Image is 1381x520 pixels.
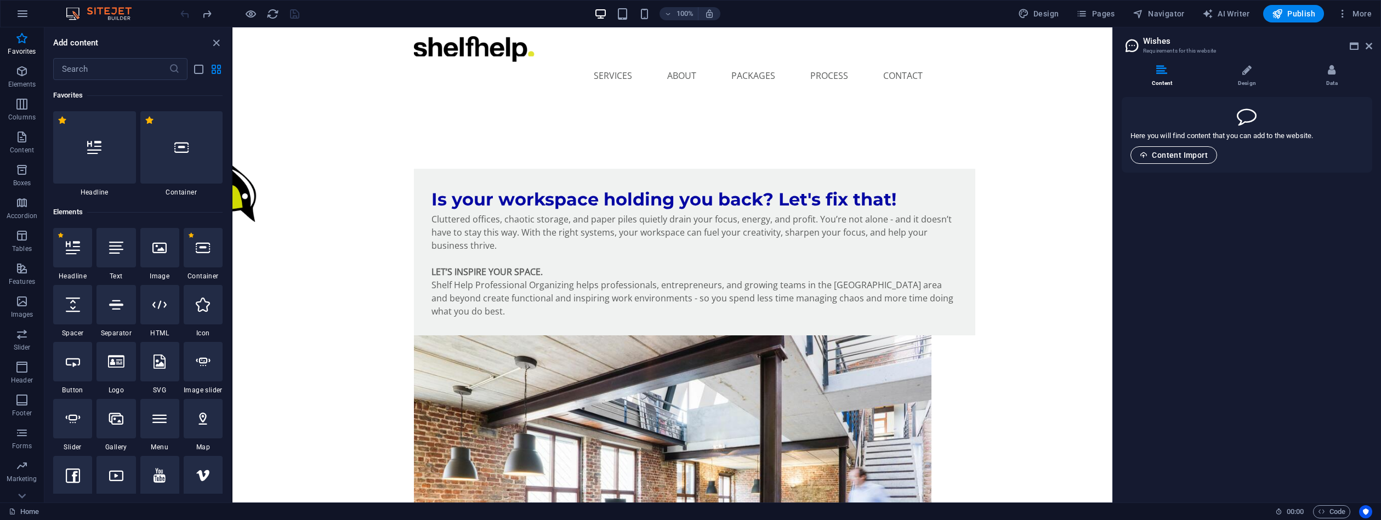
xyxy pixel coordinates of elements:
[12,442,32,450] p: Forms
[1207,65,1292,88] li: Design
[1294,507,1296,516] span: :
[53,188,136,197] span: Headline
[53,329,92,338] span: Spacer
[1318,505,1345,518] span: Code
[140,443,179,452] span: Menu
[140,285,179,338] div: HTML
[58,116,67,125] span: Remove from favorites
[660,7,698,20] button: 100%
[58,232,64,238] span: Remove from favorites
[1130,146,1217,164] button: Content Import
[63,7,145,20] img: Editor Logo
[1143,36,1372,46] h2: Wishes
[266,7,279,20] button: reload
[11,376,33,385] p: Header
[184,285,223,338] div: Icon
[96,272,135,281] span: Text
[10,146,34,155] p: Content
[184,443,223,452] span: Map
[209,62,223,76] button: grid-view
[1198,5,1254,22] button: AI Writer
[140,342,179,395] div: SVG
[184,342,223,395] div: Image slider
[184,386,223,395] span: Image slider
[209,36,223,49] button: close panel
[140,386,179,395] span: SVG
[9,505,39,518] a: Click to cancel selection. Double-click to open Pages
[188,232,194,238] span: Remove from favorites
[96,228,135,281] div: Text
[53,399,92,452] div: Slider
[96,342,135,395] div: Logo
[53,342,92,395] div: Button
[96,329,135,338] span: Separator
[140,272,179,281] span: Image
[145,116,154,125] span: Remove from favorites
[53,443,92,452] span: Slider
[1263,5,1324,22] button: Publish
[96,285,135,338] div: Separator
[7,212,37,220] p: Accordion
[1014,5,1064,22] button: Design
[1014,5,1064,22] div: Design (Ctrl+Alt+Y)
[53,272,92,281] span: Headline
[53,89,223,102] h6: Favorites
[140,329,179,338] span: HTML
[8,80,36,89] p: Elements
[53,228,92,281] div: Headline
[140,399,179,452] div: Menu
[184,228,223,281] div: Container
[1313,505,1350,518] button: Code
[1292,65,1372,88] li: Data
[13,179,31,187] p: Boxes
[53,36,99,49] h6: Add content
[53,111,136,197] div: Headline
[96,386,135,395] span: Logo
[1143,46,1350,56] h3: Requirements for this website
[201,8,213,20] i: Redo: Add element (Ctrl+Y, ⌘+Y)
[53,205,223,219] h6: Elements
[140,111,223,197] div: Container
[184,272,223,281] span: Container
[1018,8,1059,19] span: Design
[96,443,135,452] span: Gallery
[184,399,223,452] div: Map
[1122,65,1207,88] li: Content
[244,7,257,20] button: Click here to leave preview mode and continue editing
[1076,8,1115,19] span: Pages
[9,277,35,286] p: Features
[676,7,694,20] h6: 100%
[1128,5,1189,22] button: Navigator
[1202,8,1250,19] span: AI Writer
[14,343,31,352] p: Slider
[1287,505,1304,518] span: 00 00
[140,188,223,197] span: Container
[8,47,36,56] p: Favorites
[11,310,33,319] p: Images
[1275,505,1304,518] h6: Session time
[96,399,135,452] div: Gallery
[266,8,279,20] i: Reload page
[140,228,179,281] div: Image
[192,62,205,76] button: list-view
[1072,5,1119,22] button: Pages
[1140,151,1208,159] span: Content Import
[1359,505,1372,518] button: Usercentrics
[1130,131,1313,141] p: Here you will find content that you can add to the website.
[12,409,32,418] p: Footer
[7,475,37,483] p: Marketing
[1333,5,1376,22] button: More
[53,285,92,338] div: Spacer
[1133,8,1185,19] span: Navigator
[1272,8,1315,19] span: Publish
[1337,8,1372,19] span: More
[53,58,169,80] input: Search
[53,386,92,395] span: Button
[200,7,213,20] button: redo
[184,329,223,338] span: Icon
[12,244,32,253] p: Tables
[8,113,36,122] p: Columns
[704,9,714,19] i: On resize automatically adjust zoom level to fit chosen device.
